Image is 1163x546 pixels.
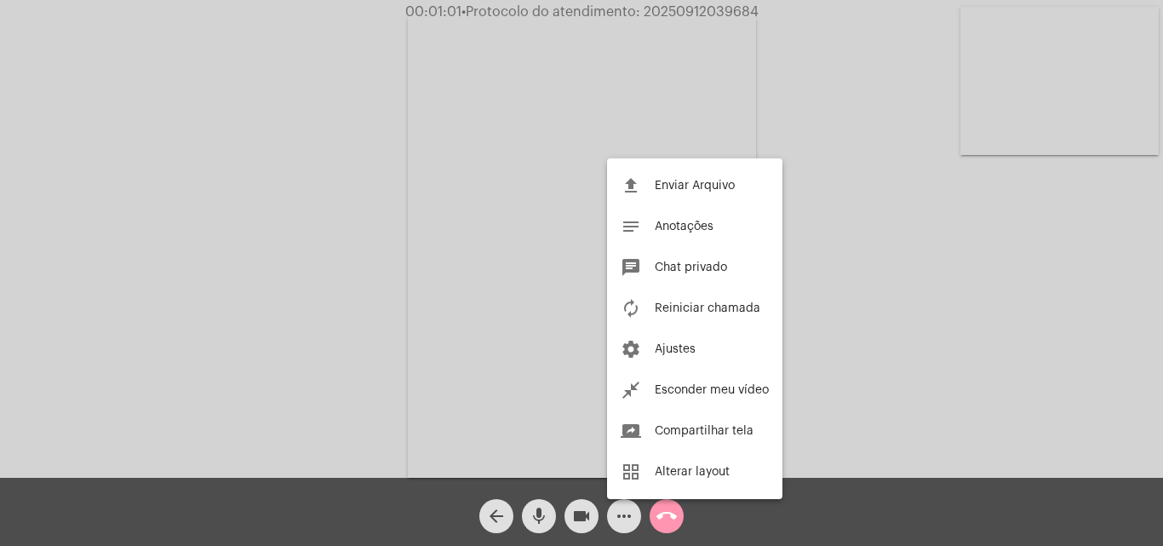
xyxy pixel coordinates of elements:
mat-icon: file_upload [621,175,641,196]
span: Reiniciar chamada [655,302,760,314]
mat-icon: close_fullscreen [621,380,641,400]
span: Esconder meu vídeo [655,384,769,396]
mat-icon: notes [621,216,641,237]
span: Compartilhar tela [655,425,753,437]
span: Alterar layout [655,466,730,478]
mat-icon: screen_share [621,421,641,441]
mat-icon: settings [621,339,641,359]
span: Enviar Arquivo [655,180,735,192]
span: Ajustes [655,343,696,355]
mat-icon: chat [621,257,641,278]
mat-icon: autorenew [621,298,641,319]
span: Anotações [655,221,713,233]
mat-icon: grid_view [621,462,641,482]
span: Chat privado [655,262,727,273]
